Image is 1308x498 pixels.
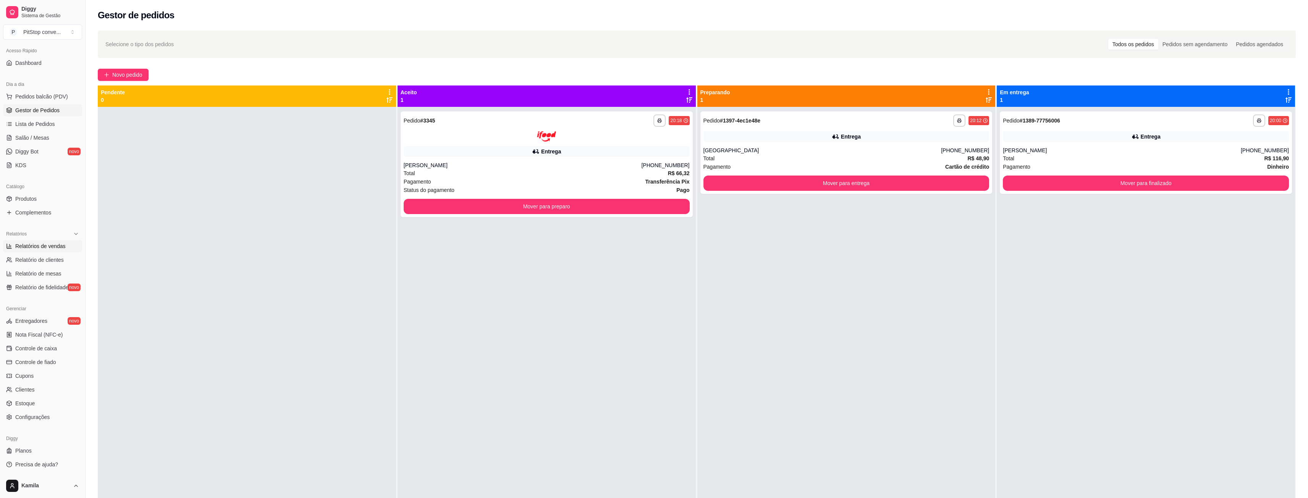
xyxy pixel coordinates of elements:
div: [PERSON_NAME] [1003,147,1241,154]
span: Controle de caixa [15,345,57,352]
a: Estoque [3,397,82,409]
strong: R$ 48,90 [967,155,989,161]
span: Sistema de Gestão [21,13,79,19]
strong: # 3345 [420,118,435,124]
span: Total [1003,154,1014,163]
p: Em entrega [1000,89,1029,96]
strong: R$ 66,32 [668,170,690,176]
div: [PHONE_NUMBER] [941,147,989,154]
span: Pedido [404,118,420,124]
a: Gestor de Pedidos [3,104,82,116]
span: Precisa de ajuda? [15,461,58,468]
div: Dia a dia [3,78,82,90]
span: Relatório de clientes [15,256,64,264]
span: Clientes [15,386,35,393]
a: Dashboard [3,57,82,69]
span: Planos [15,447,32,454]
span: Relatórios [6,231,27,237]
div: 20:12 [970,118,981,124]
strong: Dinheiro [1267,164,1289,170]
p: Preparando [700,89,730,96]
button: Pedidos balcão (PDV) [3,90,82,103]
span: Relatório de mesas [15,270,61,277]
p: Pendente [101,89,125,96]
div: PitStop conve ... [23,28,61,36]
button: Mover para preparo [404,199,690,214]
div: Gerenciar [3,303,82,315]
a: Configurações [3,411,82,423]
button: Select a team [3,24,82,40]
a: KDS [3,159,82,171]
span: Cupons [15,372,34,380]
strong: R$ 116,90 [1264,155,1289,161]
span: Status do pagamento [404,186,454,194]
span: Dashboard [15,59,42,67]
div: Diggy [3,432,82,445]
div: [PHONE_NUMBER] [641,161,689,169]
a: Relatório de clientes [3,254,82,266]
strong: Pago [676,187,689,193]
span: Complementos [15,209,51,216]
p: 1 [1000,96,1029,104]
div: Entrega [841,133,861,140]
span: KDS [15,161,26,169]
span: Selecione o tipo dos pedidos [105,40,174,48]
strong: Transferência Pix [645,179,690,185]
a: Entregadoresnovo [3,315,82,327]
div: [GEOGRAPHIC_DATA] [703,147,941,154]
span: Kamila [21,482,70,489]
p: 0 [101,96,125,104]
a: Complementos [3,206,82,219]
span: Total [703,154,715,163]
button: Kamila [3,477,82,495]
span: Diggy [21,6,79,13]
span: Novo pedido [112,71,142,79]
span: Relatórios de vendas [15,242,66,250]
a: Relatório de mesas [3,268,82,280]
span: Lista de Pedidos [15,120,55,128]
strong: Cartão de crédito [945,164,989,170]
span: Pedido [1003,118,1020,124]
p: Aceito [401,89,417,96]
div: 20:00 [1270,118,1281,124]
button: Novo pedido [98,69,149,81]
a: Produtos [3,193,82,205]
div: Catálogo [3,181,82,193]
h2: Gestor de pedidos [98,9,175,21]
a: Planos [3,445,82,457]
button: Mover para finalizado [1003,176,1289,191]
div: 20:18 [670,118,682,124]
span: Produtos [15,195,37,203]
a: Relatórios de vendas [3,240,82,252]
a: Cupons [3,370,82,382]
span: Configurações [15,413,50,421]
span: Gestor de Pedidos [15,106,60,114]
span: Relatório de fidelidade [15,284,68,291]
span: Diggy Bot [15,148,39,155]
a: Lista de Pedidos [3,118,82,130]
p: 1 [700,96,730,104]
span: Total [404,169,415,177]
a: Salão / Mesas [3,132,82,144]
strong: # 1389-77756006 [1020,118,1060,124]
a: Diggy Botnovo [3,145,82,158]
span: Pagamento [1003,163,1030,171]
div: Pedidos agendados [1232,39,1287,50]
div: Entrega [541,148,561,155]
span: Entregadores [15,317,47,325]
span: Nota Fiscal (NFC-e) [15,331,63,338]
a: Relatório de fidelidadenovo [3,281,82,293]
span: Estoque [15,400,35,407]
div: Pedidos sem agendamento [1158,39,1232,50]
a: DiggySistema de Gestão [3,3,82,21]
a: Nota Fiscal (NFC-e) [3,329,82,341]
span: Pedidos balcão (PDV) [15,93,68,100]
span: Pagamento [703,163,731,171]
img: ifood [537,131,556,142]
a: Controle de fiado [3,356,82,368]
p: 1 [401,96,417,104]
div: [PHONE_NUMBER] [1241,147,1289,154]
span: Controle de fiado [15,358,56,366]
div: Todos os pedidos [1108,39,1158,50]
a: Precisa de ajuda? [3,458,82,471]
